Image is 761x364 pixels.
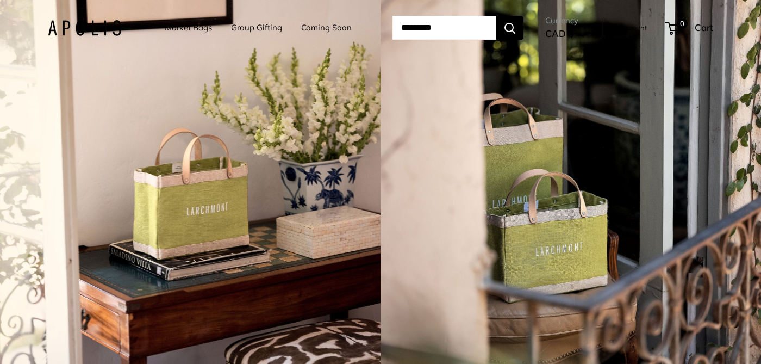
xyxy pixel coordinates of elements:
a: Coming Soon [301,20,352,35]
a: 0 Cart [666,19,713,36]
span: 0 [677,18,688,29]
span: Cart [695,22,713,33]
button: CAD $ [545,25,585,42]
input: Search... [392,16,496,40]
span: CAD $ [545,28,574,39]
a: Group Gifting [231,20,282,35]
button: Search [496,16,523,40]
a: Market Bags [165,20,212,35]
a: My Account [609,21,647,34]
img: Apolis [48,20,121,36]
span: Currency [545,13,585,28]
